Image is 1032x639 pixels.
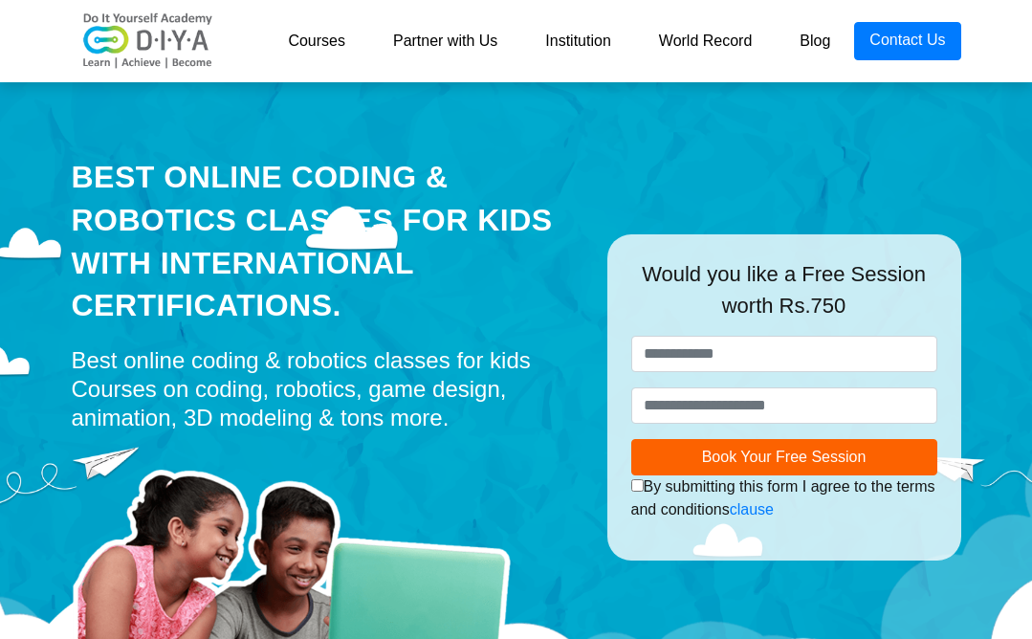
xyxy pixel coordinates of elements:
div: Best online coding & robotics classes for kids Courses on coding, robotics, game design, animatio... [72,346,579,432]
a: Courses [264,22,369,60]
span: Book Your Free Session [702,449,867,465]
a: Partner with Us [369,22,521,60]
a: Contact Us [854,22,960,60]
a: World Record [635,22,777,60]
a: clause [730,501,774,518]
a: Institution [521,22,634,60]
div: Best Online Coding & Robotics Classes for kids with International Certifications. [72,156,579,327]
img: logo-v2.png [72,12,225,70]
a: Blog [776,22,854,60]
div: Would you like a Free Session worth Rs.750 [631,258,937,336]
div: By submitting this form I agree to the terms and conditions [631,475,937,521]
button: Book Your Free Session [631,439,937,475]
